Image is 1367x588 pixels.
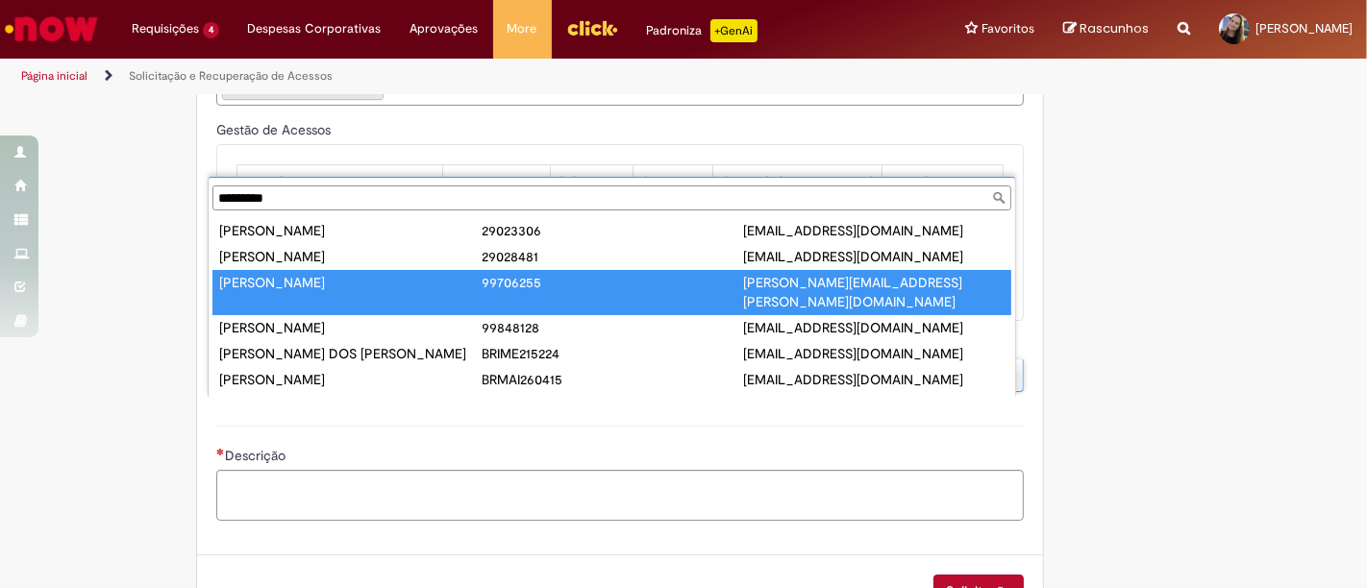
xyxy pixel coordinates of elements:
[743,370,1005,389] div: [EMAIL_ADDRESS][DOMAIN_NAME]
[743,273,1005,311] div: [PERSON_NAME][EMAIL_ADDRESS][PERSON_NAME][DOMAIN_NAME]
[219,247,481,266] div: [PERSON_NAME]
[743,221,1005,240] div: [EMAIL_ADDRESS][DOMAIN_NAME]
[219,344,481,363] div: [PERSON_NAME] DOS [PERSON_NAME]
[209,214,1015,397] ul: Usuário
[743,247,1005,266] div: [EMAIL_ADDRESS][DOMAIN_NAME]
[219,273,481,292] div: [PERSON_NAME]
[482,344,743,363] div: BRIME215224
[219,221,481,240] div: [PERSON_NAME]
[743,344,1005,363] div: [EMAIL_ADDRESS][DOMAIN_NAME]
[482,221,743,240] div: 29023306
[482,247,743,266] div: 29028481
[219,318,481,337] div: [PERSON_NAME]
[482,318,743,337] div: 99848128
[743,318,1005,337] div: [EMAIL_ADDRESS][DOMAIN_NAME]
[482,273,743,292] div: 99706255
[482,370,743,389] div: BRMAI260415
[219,370,481,389] div: [PERSON_NAME]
